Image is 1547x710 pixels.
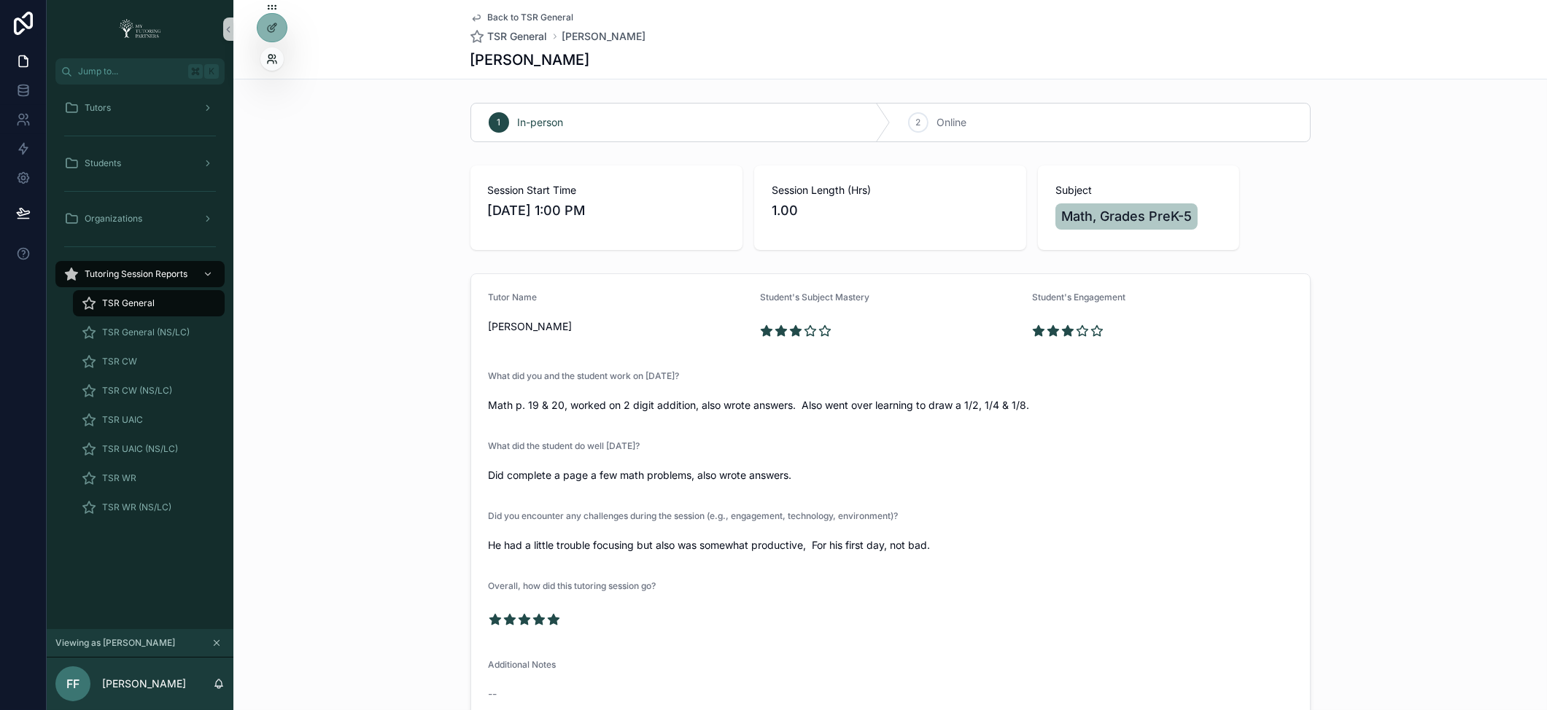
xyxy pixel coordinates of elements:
span: Overall, how did this tutoring session go? [489,580,656,591]
span: What did the student do well [DATE]? [489,440,640,451]
a: TSR UAIC [73,407,225,433]
span: Back to TSR General [488,12,574,23]
div: scrollable content [47,85,233,539]
span: Viewing as [PERSON_NAME] [55,637,175,649]
span: 2 [915,117,920,128]
span: TSR General [488,29,548,44]
span: TSR UAIC [102,414,143,426]
span: TSR General [102,297,155,309]
span: What did you and the student work on [DATE]? [489,370,680,381]
a: TSR General (NS/LC) [73,319,225,346]
span: Did you encounter any challenges during the session (e.g., engagement, technology, environment)? [489,510,899,521]
span: TSR WR [102,472,136,484]
span: TSR CW (NS/LC) [102,385,172,397]
span: Math, Grades PreK-5 [1061,206,1192,227]
a: [PERSON_NAME] [562,29,646,44]
a: TSR WR [73,465,225,491]
span: Online [937,115,967,130]
span: Student's Subject Mastery [760,292,869,303]
img: App logo [115,17,166,41]
span: [DATE] 1:00 PM [488,200,725,221]
span: He had a little trouble focusing but also was somewhat productive, For his first day, not bad. [489,538,1292,553]
a: TSR CW [73,348,225,375]
a: TSR General [470,29,548,44]
a: TSR General [73,290,225,316]
a: Tutoring Session Reports [55,261,225,287]
a: TSR WR (NS/LC) [73,494,225,520]
a: TSR CW (NS/LC) [73,378,225,404]
a: Back to TSR General [470,12,574,23]
button: Jump to...K [55,58,225,85]
span: Additional Notes [489,659,557,670]
span: K [206,66,217,77]
span: Tutor Name [489,292,538,303]
span: In-person [518,115,564,130]
span: TSR CW [102,356,137,367]
p: [PERSON_NAME] [102,676,186,691]
span: Math p. 19 & 20, worked on 2 digit addition, also wrote answers. Also went over learning to draw ... [489,398,1292,413]
span: FF [66,675,80,693]
span: Students [85,157,121,169]
span: Subject [1055,183,1222,198]
span: 1 [497,117,500,128]
span: TSR UAIC (NS/LC) [102,443,178,455]
span: Jump to... [78,66,182,77]
a: Organizations [55,206,225,232]
a: Students [55,150,225,176]
a: Tutors [55,95,225,121]
span: TSR General (NS/LC) [102,327,190,338]
span: [PERSON_NAME] [489,319,749,334]
span: -- [489,687,497,701]
span: Session Start Time [488,183,725,198]
span: Session Length (Hrs) [772,183,1009,198]
span: TSR WR (NS/LC) [102,502,171,513]
span: Student's Engagement [1032,292,1125,303]
span: Tutors [85,102,111,114]
a: TSR UAIC (NS/LC) [73,436,225,462]
span: Organizations [85,213,142,225]
span: 1.00 [772,200,1009,221]
span: Did complete a page a few math problems, also wrote answers. [489,468,1292,483]
h1: [PERSON_NAME] [470,50,590,70]
span: Tutoring Session Reports [85,268,187,280]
